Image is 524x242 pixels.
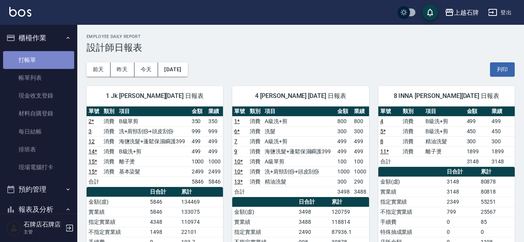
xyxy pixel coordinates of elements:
[263,116,335,126] td: A級洗+剪
[490,106,515,117] th: 業績
[445,227,479,237] td: 0
[465,116,490,126] td: 499
[206,166,223,177] td: 2499
[232,207,297,217] td: 金額(虛)
[148,217,179,227] td: 4348
[263,146,335,156] td: 海鹽洗髮+蓬鬆保濕瞬護399
[190,116,206,126] td: 350
[87,207,148,217] td: 實業績
[248,156,263,166] td: 消費
[490,146,515,156] td: 1899
[88,138,95,144] a: 12
[335,126,352,136] td: 300
[445,197,479,207] td: 2349
[102,156,117,166] td: 消費
[263,177,335,187] td: 精油洗髮
[401,116,424,126] td: 消費
[248,177,263,187] td: 消費
[148,227,179,237] td: 1498
[3,51,74,69] a: 打帳單
[248,136,263,146] td: 消費
[206,106,223,117] th: 業績
[378,156,401,166] td: 合計
[352,177,369,187] td: 290
[445,217,479,227] td: 0
[378,106,515,167] table: a dense table
[335,116,352,126] td: 800
[352,146,369,156] td: 499
[263,126,335,136] td: 洗髮
[352,156,369,166] td: 100
[3,69,74,87] a: 帳單列表
[190,136,206,146] td: 499
[378,207,445,217] td: 不指定實業績
[206,146,223,156] td: 499
[490,116,515,126] td: 499
[479,167,515,177] th: 累計
[102,126,117,136] td: 消費
[190,166,206,177] td: 2499
[378,217,445,227] td: 手續費
[490,136,515,146] td: 300
[490,156,515,166] td: 3148
[87,217,148,227] td: 指定實業績
[352,106,369,117] th: 業績
[117,116,190,126] td: B級單剪
[248,116,263,126] td: 消費
[352,166,369,177] td: 1000
[3,158,74,176] a: 現場電腦打卡
[206,177,223,187] td: 5846
[479,187,515,197] td: 80818
[401,146,424,156] td: 消費
[297,197,330,207] th: 日合計
[330,197,369,207] th: 累計
[401,136,424,146] td: 消費
[148,197,179,207] td: 5846
[234,148,237,154] a: 9
[242,92,359,100] span: 4 [PERSON_NAME] [DATE] 日報表
[117,166,190,177] td: 基本染髮
[190,146,206,156] td: 499
[335,177,352,187] td: 300
[465,106,490,117] th: 金額
[87,42,515,53] h3: 設計師日報表
[330,207,369,217] td: 120759
[117,146,190,156] td: B級洗+剪
[102,106,117,117] th: 類別
[352,187,369,197] td: 3488
[117,126,190,136] td: 洗+肩頸刮痧+頭皮刮痧
[232,106,247,117] th: 單號
[378,177,445,187] td: 金額(虛)
[378,106,401,117] th: 單號
[206,126,223,136] td: 999
[190,177,206,187] td: 5846
[490,62,515,77] button: 列印
[3,105,74,122] a: 材料自購登錄
[87,34,515,39] h2: Employee Daily Report
[442,5,482,21] button: 上越石牌
[87,106,102,117] th: 單號
[352,126,369,136] td: 300
[479,217,515,227] td: 85
[179,227,223,237] td: 22101
[3,179,74,199] button: 預約管理
[179,207,223,217] td: 133075
[134,62,158,77] button: 今天
[206,116,223,126] td: 350
[111,62,134,77] button: 昨天
[248,166,263,177] td: 消費
[485,5,515,20] button: 登出
[248,126,263,136] td: 消費
[297,227,330,237] td: 2490
[378,227,445,237] td: 特殊抽成業績
[479,227,515,237] td: 0
[232,106,369,197] table: a dense table
[445,187,479,197] td: 3148
[117,156,190,166] td: 離子燙
[263,166,335,177] td: 洗+肩頸刮痧+頭皮刮痧
[102,166,117,177] td: 消費
[479,207,515,217] td: 25567
[490,126,515,136] td: 450
[335,106,352,117] th: 金額
[9,7,31,17] img: Logo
